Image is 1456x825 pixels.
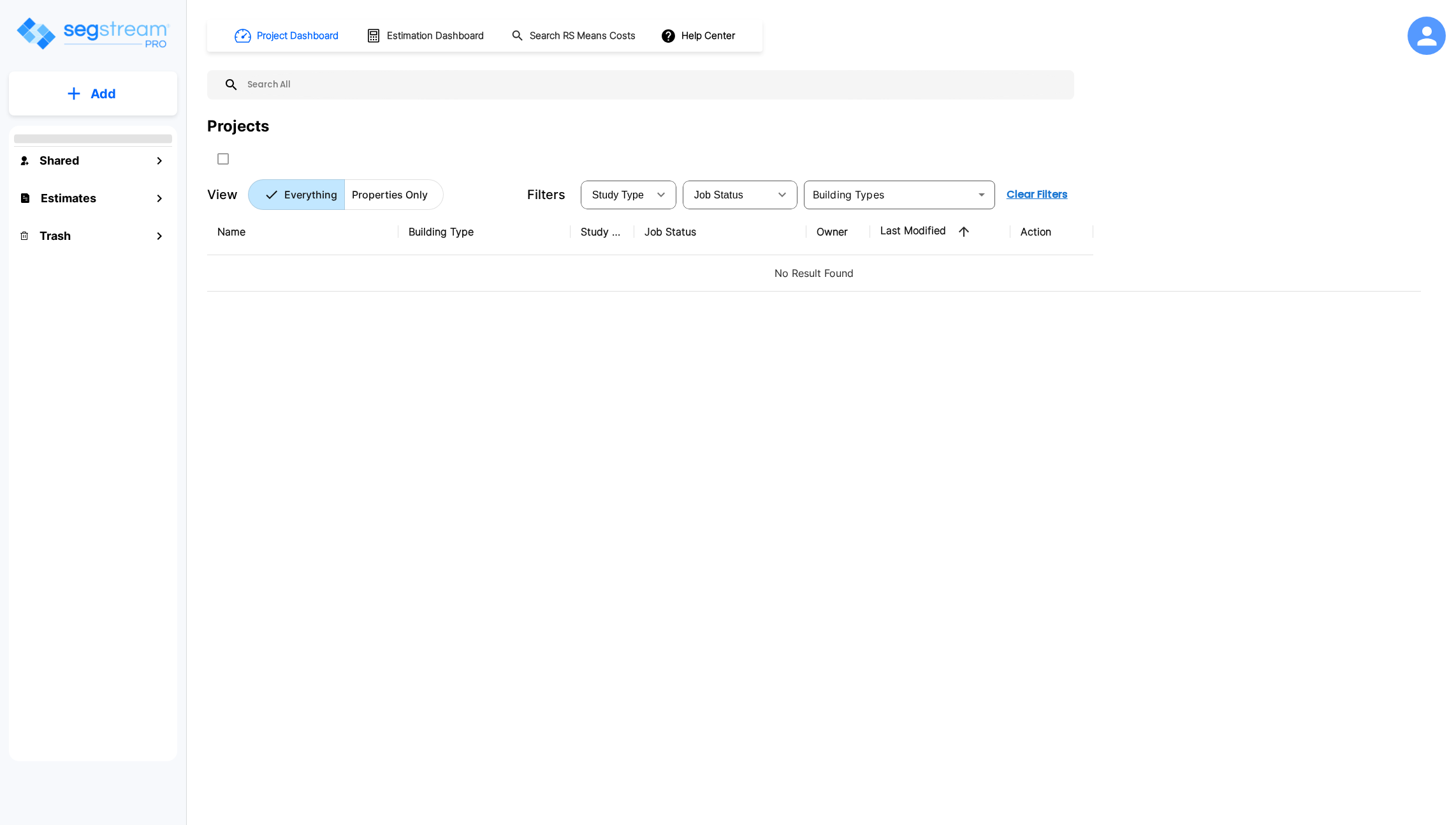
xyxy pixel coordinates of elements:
h1: Estimation Dashboard [387,29,484,43]
th: Study Type [571,209,634,255]
input: Building Types [808,186,970,204]
h1: Estimates [41,190,96,207]
h1: Search RS Means Costs [530,29,636,43]
h1: Shared [40,152,79,169]
p: View [207,185,238,204]
div: Platform [248,179,444,210]
p: Add [91,84,116,103]
th: Job Status [634,209,806,255]
button: Estimation Dashboard [361,22,491,49]
div: Select [685,177,769,212]
button: Project Dashboard [229,22,346,50]
p: No Result Found [217,265,1411,281]
h1: Trash [40,227,71,244]
span: Job Status [694,190,743,200]
div: Projects [207,115,269,138]
button: SelectAll [210,146,236,172]
th: Owner [806,209,870,255]
button: Open [973,186,991,204]
th: Name [207,209,398,255]
img: Logo [15,15,171,52]
th: Action [1010,209,1093,255]
p: Properties Only [352,187,428,202]
span: Study Type [592,190,644,200]
button: Search RS Means Costs [506,24,643,48]
th: Last Modified [870,209,1010,255]
button: Clear Filters [1001,182,1073,207]
th: Building Type [398,209,571,255]
button: Everything [248,179,345,210]
button: Add [9,75,177,112]
h1: Project Dashboard [257,29,339,43]
button: Help Center [658,24,740,48]
div: Select [583,177,648,212]
button: Properties Only [344,179,444,210]
p: Everything [284,187,337,202]
p: Filters [527,185,565,204]
input: Search All [239,70,1068,100]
